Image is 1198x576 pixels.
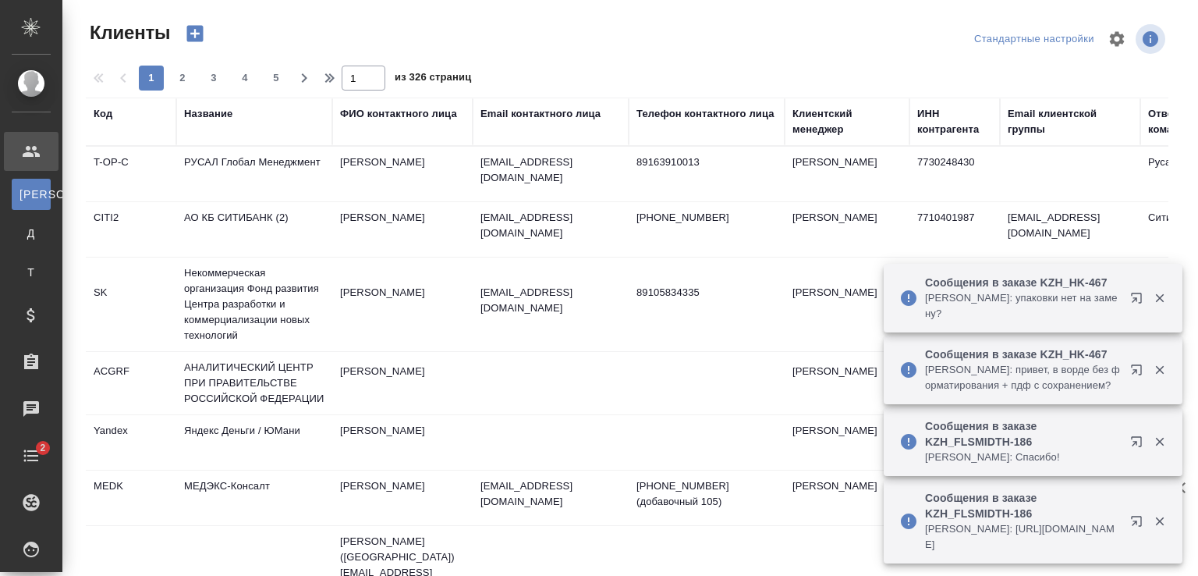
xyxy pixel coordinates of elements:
[1121,426,1158,464] button: Открыть в новой вкладке
[925,347,1120,362] p: Сообщения в заказе KZH_HK-467
[1121,506,1158,543] button: Открыть в новой вкладке
[1143,291,1175,305] button: Закрыть
[480,210,621,241] p: [EMAIL_ADDRESS][DOMAIN_NAME]
[1143,435,1175,449] button: Закрыть
[1008,106,1132,137] div: Email клиентской группы
[176,415,332,470] td: Яндекс Деньги / ЮМани
[925,418,1120,450] p: Сообщения в заказе KZH_FLSMIDTH-186
[636,285,777,300] p: 89105834335
[86,356,176,411] td: ACGRF
[232,66,257,91] button: 4
[332,202,473,257] td: [PERSON_NAME]
[917,106,992,137] div: ИНН контрагента
[785,471,909,525] td: [PERSON_NAME]
[1121,354,1158,392] button: Открыть в новой вкладке
[792,106,902,137] div: Клиентский менеджер
[264,66,289,91] button: 5
[480,478,621,510] p: [EMAIL_ADDRESS][DOMAIN_NAME]
[909,147,1000,201] td: 7730248430
[925,521,1120,553] p: [PERSON_NAME]: [URL][DOMAIN_NAME]
[232,70,257,86] span: 4
[19,226,43,241] span: Д
[636,478,777,510] p: [PHONE_NUMBER] (добавочный 105)
[86,202,176,257] td: CITI2
[925,450,1120,465] p: [PERSON_NAME]: Спасибо!
[12,218,51,249] a: Д
[332,356,473,411] td: [PERSON_NAME]
[184,106,232,122] div: Название
[1121,283,1158,320] button: Открыть в новой вкладке
[332,277,473,332] td: [PERSON_NAME]
[332,415,473,470] td: [PERSON_NAME]
[480,285,621,316] p: [EMAIL_ADDRESS][DOMAIN_NAME]
[925,362,1120,393] p: [PERSON_NAME]: привет, в ворде без форматирования + пдф с сохранением?
[395,68,471,91] span: из 326 страниц
[340,106,457,122] div: ФИО контактного лица
[925,275,1120,290] p: Сообщения в заказе KZH_HK-467
[1143,514,1175,528] button: Закрыть
[1143,363,1175,377] button: Закрыть
[86,277,176,332] td: SK
[176,352,332,414] td: АНАЛИТИЧЕСКИЙ ЦЕНТР ПРИ ПРАВИТЕЛЬСТВЕ РОССИЙСКОЙ ФЕДЕРАЦИИ
[12,257,51,288] a: Т
[30,440,55,456] span: 2
[86,415,176,470] td: Yandex
[785,202,909,257] td: [PERSON_NAME]
[1000,202,1140,257] td: [EMAIL_ADDRESS][DOMAIN_NAME]
[1098,20,1136,58] span: Настроить таблицу
[925,290,1120,322] p: [PERSON_NAME]: упаковки нет на замену?
[19,265,43,280] span: Т
[480,106,601,122] div: Email контактного лица
[785,277,909,332] td: [PERSON_NAME]
[925,490,1120,521] p: Сообщения в заказе KZH_FLSMIDTH-186
[785,356,909,411] td: [PERSON_NAME]
[201,70,226,86] span: 3
[86,20,170,45] span: Клиенты
[176,20,214,47] button: Создать
[12,179,51,210] a: [PERSON_NAME]
[94,106,112,122] div: Код
[970,27,1098,52] div: split button
[176,258,332,351] td: Некоммерческая организация Фонд развития Центра разработки и коммерциализации новых технологий
[636,155,777,170] p: 89163910013
[1136,24,1168,54] span: Посмотреть информацию
[176,147,332,201] td: РУСАЛ Глобал Менеджмент
[332,471,473,525] td: [PERSON_NAME]
[636,210,777,226] p: [PHONE_NUMBER]
[86,471,176,525] td: MEDK
[176,471,332,525] td: МЕДЭКС-Консалт
[480,155,621,186] p: [EMAIL_ADDRESS][DOMAIN_NAME]
[170,66,195,91] button: 2
[332,147,473,201] td: [PERSON_NAME]
[785,147,909,201] td: [PERSON_NAME]
[636,106,774,122] div: Телефон контактного лица
[785,415,909,470] td: [PERSON_NAME]
[264,70,289,86] span: 5
[19,187,43,202] span: [PERSON_NAME]
[176,202,332,257] td: АО КБ СИТИБАНК (2)
[170,70,195,86] span: 2
[909,202,1000,257] td: 7710401987
[201,66,226,91] button: 3
[4,436,58,475] a: 2
[86,147,176,201] td: T-OP-C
